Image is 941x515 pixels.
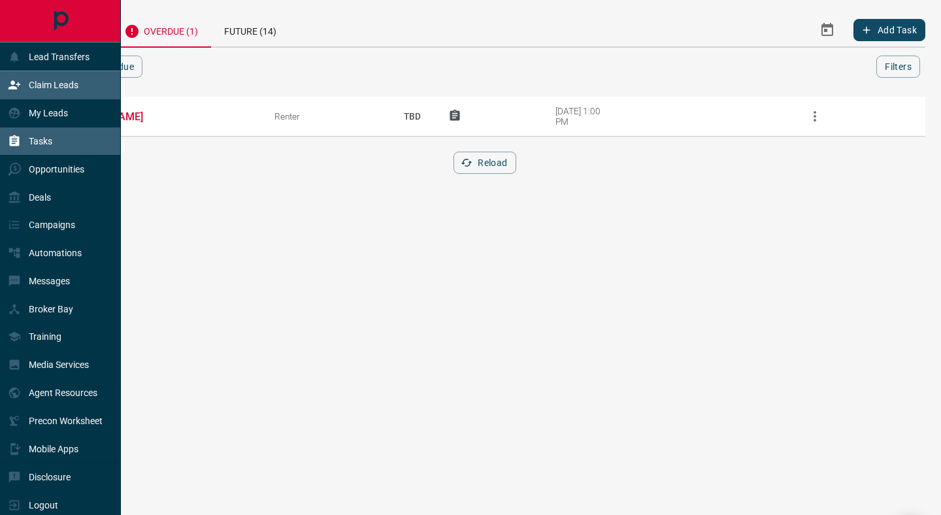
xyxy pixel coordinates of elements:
button: Select Date Range [812,14,843,46]
div: Renter [274,111,376,122]
p: TBD [396,99,429,134]
button: Filters [876,56,920,78]
div: Overdue (1) [111,13,211,48]
div: Future (14) [211,13,289,46]
button: Add Task [853,19,925,41]
button: Reload [454,152,516,174]
div: [DATE] 1:00 PM [555,106,611,127]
